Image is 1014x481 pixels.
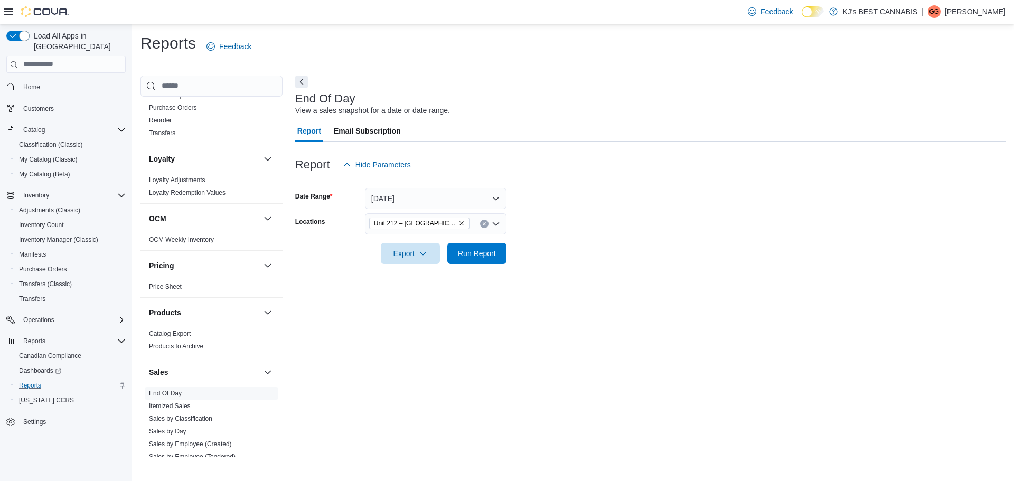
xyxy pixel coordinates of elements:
span: Hide Parameters [355,159,411,170]
div: Pricing [140,280,283,297]
a: Purchase Orders [149,104,197,111]
h3: End Of Day [295,92,355,105]
input: Dark Mode [802,6,824,17]
span: Operations [19,314,126,326]
a: End Of Day [149,390,182,397]
span: Canadian Compliance [15,350,126,362]
span: Catalog [23,126,45,134]
p: [PERSON_NAME] [945,5,1006,18]
a: Reports [15,379,45,392]
button: Manifests [11,247,130,262]
span: Products to Archive [149,342,203,351]
button: Settings [2,414,130,429]
span: Purchase Orders [19,265,67,273]
a: Canadian Compliance [15,350,86,362]
span: Inventory Manager (Classic) [19,235,98,244]
span: Reports [15,379,126,392]
a: Catalog Export [149,330,191,337]
span: Washington CCRS [15,394,126,407]
button: Products [261,306,274,319]
label: Locations [295,218,325,226]
div: Gurvinder Gurvinder [928,5,941,18]
a: Loyalty Adjustments [149,176,205,184]
a: Loyalty Redemption Values [149,189,226,196]
span: My Catalog (Classic) [19,155,78,164]
span: Inventory Count [15,219,126,231]
h3: Report [295,158,330,171]
button: Loyalty [261,153,274,165]
a: Settings [19,416,50,428]
span: [US_STATE] CCRS [19,396,74,404]
a: Inventory Count [15,219,68,231]
button: Inventory [2,188,130,203]
p: KJ's BEST CANNABIS [843,5,918,18]
span: Settings [19,415,126,428]
a: Manifests [15,248,50,261]
span: Home [19,80,126,93]
span: Inventory [19,189,126,202]
button: Inventory [19,189,53,202]
span: Unit 212 – [GEOGRAPHIC_DATA] [374,218,456,229]
span: Run Report [458,248,496,259]
span: Sales by Employee (Tendered) [149,452,236,461]
button: Operations [19,314,59,326]
button: Inventory Count [11,218,130,232]
h3: Loyalty [149,154,175,164]
button: My Catalog (Beta) [11,167,130,182]
button: Reports [2,334,130,348]
button: Clear input [480,220,489,228]
span: Manifests [19,250,46,259]
a: Transfers [149,129,175,137]
span: Inventory Manager (Classic) [15,233,126,246]
span: Email Subscription [334,120,401,142]
span: Report [297,120,321,142]
button: OCM [149,213,259,224]
a: Sales by Employee (Created) [149,440,232,448]
button: Transfers (Classic) [11,277,130,291]
span: My Catalog (Classic) [15,153,126,166]
button: Run Report [447,243,506,264]
h3: Sales [149,367,168,378]
img: Cova [21,6,69,17]
span: Reports [23,337,45,345]
button: Products [149,307,259,318]
span: Transfers [15,293,126,305]
a: OCM Weekly Inventory [149,236,214,243]
a: Reorder [149,117,172,124]
button: Open list of options [492,220,500,228]
a: Feedback [744,1,797,22]
a: Sales by Employee (Tendered) [149,453,236,460]
button: Hide Parameters [339,154,415,175]
button: [US_STATE] CCRS [11,393,130,408]
span: Dark Mode [802,17,802,18]
a: Itemized Sales [149,402,191,410]
button: Adjustments (Classic) [11,203,130,218]
span: Export [387,243,434,264]
div: Loyalty [140,174,283,203]
button: Remove Unit 212 – 32530 Lougheed Highway from selection in this group [458,220,465,227]
button: Loyalty [149,154,259,164]
button: Purchase Orders [11,262,130,277]
span: Reports [19,335,126,347]
a: [US_STATE] CCRS [15,394,78,407]
label: Date Range [295,192,333,201]
button: Export [381,243,440,264]
span: Inventory Count [19,221,64,229]
button: Catalog [2,122,130,137]
button: Home [2,79,130,95]
span: GG [929,5,940,18]
span: Catalog [19,124,126,136]
span: Operations [23,316,54,324]
button: Inventory Manager (Classic) [11,232,130,247]
span: Manifests [15,248,126,261]
h3: OCM [149,213,166,224]
span: Purchase Orders [149,103,197,112]
span: Reorder [149,116,172,125]
p: | [922,5,924,18]
button: OCM [261,212,274,225]
a: Home [19,81,44,93]
span: My Catalog (Beta) [19,170,70,178]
